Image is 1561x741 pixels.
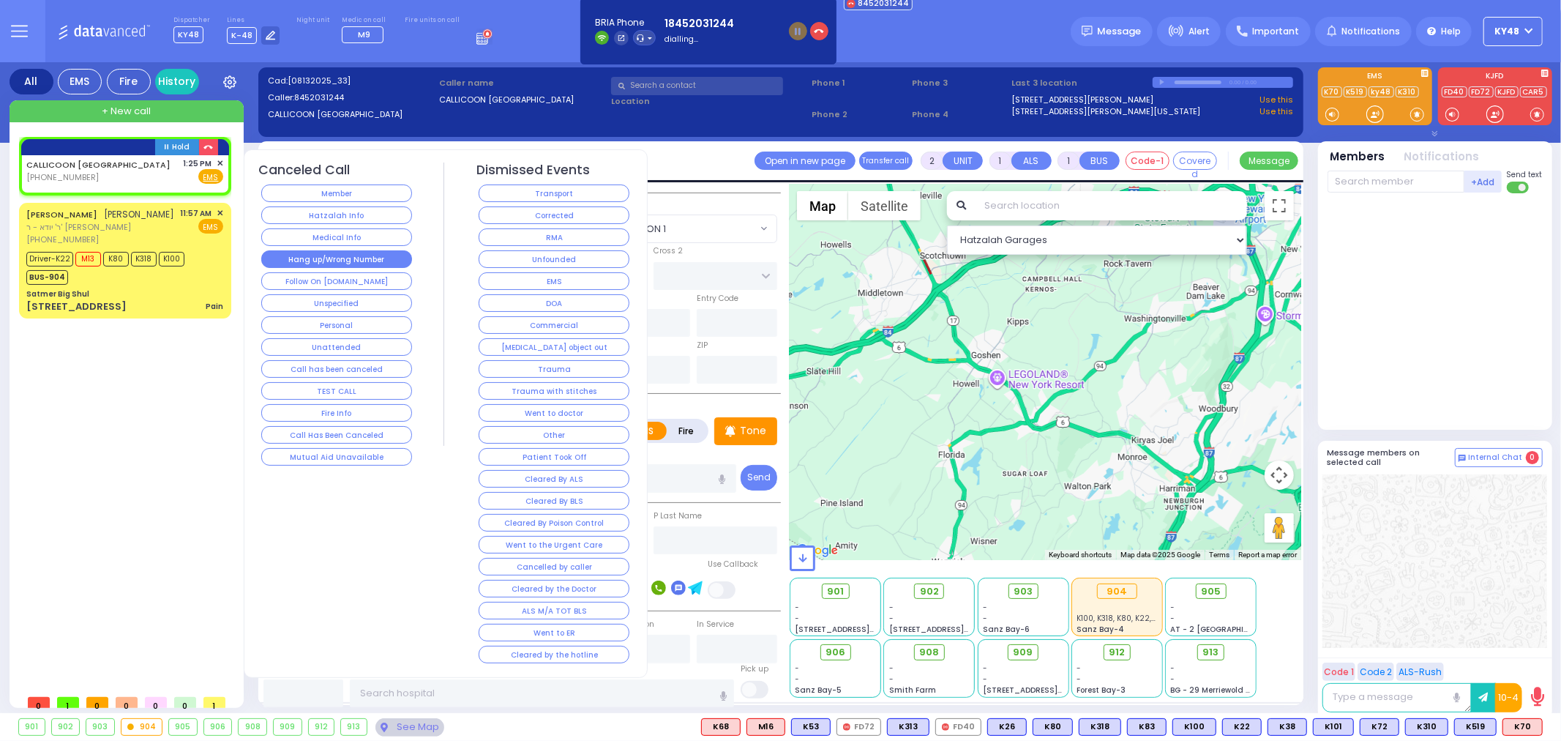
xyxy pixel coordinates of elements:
[26,234,99,245] span: [PHONE_NUMBER]
[746,718,785,736] div: M16
[1033,718,1073,736] div: BLS
[1079,718,1121,736] div: BLS
[261,360,412,378] button: Call has been canceled
[261,228,412,246] button: Medical Info
[701,718,741,736] div: K68
[935,718,981,736] div: FD40
[217,157,223,170] span: ✕
[261,250,412,268] button: Hang up/Wrong Number
[836,718,881,736] div: FD72
[1077,674,1081,685] span: -
[1188,25,1210,38] span: Alert
[102,104,151,119] span: + New call
[479,360,629,378] button: Trauma
[131,252,157,267] span: K318
[1014,584,1033,599] span: 903
[796,624,934,635] span: [STREET_ADDRESS][PERSON_NAME]
[294,92,344,103] span: 8452031244
[19,719,45,735] div: 901
[439,77,606,89] label: Caller name
[791,718,831,736] div: BLS
[1171,685,1253,696] span: BG - 29 Merriewold S.
[1127,718,1167,736] div: BLS
[1396,86,1419,97] a: K310
[1483,17,1543,46] button: KY48
[105,208,175,220] span: [PERSON_NAME]
[261,382,412,400] button: TEST CALL
[1033,718,1073,736] div: K80
[1502,718,1543,736] div: ALS
[812,108,907,121] span: Phone 2
[595,16,656,29] span: BRIA Phone
[261,185,412,202] button: Member
[169,719,197,735] div: 905
[654,245,683,257] label: Cross 2
[697,619,734,630] label: In Service
[1171,613,1175,624] span: -
[1360,718,1399,736] div: K72
[155,69,199,94] a: History
[826,645,845,660] span: 906
[26,299,127,314] div: [STREET_ADDRESS]
[1079,152,1120,170] button: BUS
[1442,86,1467,97] a: FD40
[701,718,741,736] div: ALS
[920,584,939,599] span: 902
[983,685,1121,696] span: [STREET_ADDRESS][PERSON_NAME]
[1173,152,1217,170] button: Covered
[259,163,351,178] h4: Canceled Call
[1079,718,1121,736] div: K318
[58,69,102,94] div: EMS
[121,719,162,735] div: 904
[983,663,987,674] span: -
[479,492,629,510] button: Cleared By BLS
[1322,663,1355,681] button: Code 1
[227,27,257,44] span: K-48
[75,252,101,267] span: M13
[919,645,939,660] span: 908
[889,602,894,613] span: -
[261,404,412,422] button: Fire Info
[975,191,1246,220] input: Search location
[987,718,1027,736] div: K26
[793,541,842,560] img: Google
[57,697,79,708] span: 1
[479,536,629,554] button: Went to the Urgent Care
[889,613,894,624] span: -
[1459,455,1466,462] img: comment-alt.png
[479,272,629,290] button: EMS
[1495,86,1519,97] a: KJFD
[479,580,629,597] button: Cleared by the Doctor
[797,191,848,220] button: Show street map
[206,301,223,312] div: Pain
[86,719,114,735] div: 903
[1330,149,1385,165] button: Members
[26,288,89,299] div: Satmer Big Shul
[1507,169,1543,180] span: Send text
[261,316,412,334] button: Personal
[439,94,606,106] label: CALLICOON [GEOGRAPHIC_DATA]
[239,719,266,735] div: 908
[479,228,629,246] button: RMA
[116,697,138,708] span: 0
[943,152,983,170] button: UNIT
[479,338,629,356] button: [MEDICAL_DATA] object out
[912,108,1007,121] span: Phone 4
[479,624,629,641] button: Went to ER
[1222,718,1262,736] div: BLS
[479,185,629,202] button: Transport
[1097,584,1137,600] div: 904
[1369,86,1394,97] a: ky48
[1405,718,1448,736] div: K310
[309,719,334,735] div: 912
[479,514,629,532] button: Cleared By Poison Control
[697,293,738,305] label: Entry Code
[889,674,894,685] span: -
[26,252,73,267] span: Driver-K22
[848,191,921,220] button: Show satellite imagery
[479,382,629,400] button: Trauma with stitches
[1344,86,1367,97] a: K519
[1171,663,1175,674] span: -
[1014,645,1033,660] span: 909
[912,77,1007,89] span: Phone 3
